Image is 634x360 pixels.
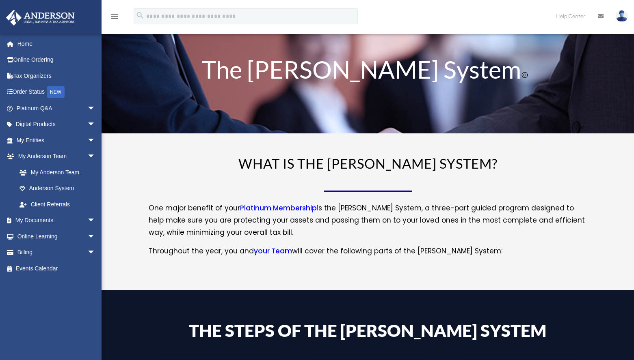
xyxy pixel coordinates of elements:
[6,36,108,52] a: Home
[6,148,108,165] a: My Anderson Teamarrow_drop_down
[616,10,628,22] img: User Pic
[47,86,65,98] div: NEW
[136,11,145,20] i: search
[11,164,108,180] a: My Anderson Team
[4,10,77,26] img: Anderson Advisors Platinum Portal
[87,100,104,117] span: arrow_drop_down
[6,116,108,133] a: Digital Productsarrow_drop_down
[110,14,119,21] a: menu
[6,260,108,276] a: Events Calendar
[87,228,104,245] span: arrow_drop_down
[87,148,104,165] span: arrow_drop_down
[11,196,108,212] a: Client Referrals
[254,246,292,260] a: your Team
[149,245,587,257] p: Throughout the year, you and will cover the following parts of the [PERSON_NAME] System:
[155,322,581,343] h4: The Steps of the [PERSON_NAME] System
[149,202,587,245] p: One major benefit of your is the [PERSON_NAME] System, a three-part guided program designed to he...
[87,116,104,133] span: arrow_drop_down
[240,203,317,217] a: Platinum Membership
[155,57,581,86] h1: The [PERSON_NAME] System
[6,228,108,244] a: Online Learningarrow_drop_down
[6,244,108,261] a: Billingarrow_drop_down
[6,212,108,229] a: My Documentsarrow_drop_down
[11,180,104,197] a: Anderson System
[6,68,108,84] a: Tax Organizers
[87,244,104,261] span: arrow_drop_down
[6,132,108,148] a: My Entitiesarrow_drop_down
[6,52,108,68] a: Online Ordering
[238,155,498,171] span: WHAT IS THE [PERSON_NAME] SYSTEM?
[110,11,119,21] i: menu
[87,132,104,149] span: arrow_drop_down
[6,84,108,101] a: Order StatusNEW
[87,212,104,229] span: arrow_drop_down
[6,100,108,116] a: Platinum Q&Aarrow_drop_down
